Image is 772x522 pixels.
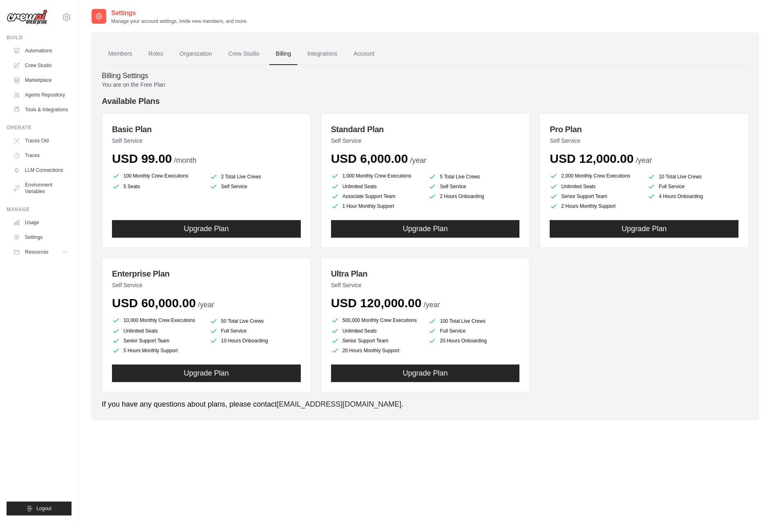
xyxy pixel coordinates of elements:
[10,88,72,101] a: Agents Repository
[142,43,170,65] a: Roles
[410,156,426,164] span: /year
[550,152,633,165] span: USD 12,000.00
[331,346,422,355] li: 20 Hours Monthly Support
[102,399,749,410] p: If you have any questions about plans, please contact .
[112,137,301,145] p: Self Service
[277,400,401,408] a: [EMAIL_ADDRESS][DOMAIN_NAME]
[112,346,203,355] li: 5 Hours Monthly Support
[102,81,749,89] p: You are on the Free Plan
[550,171,641,181] li: 2,000 Monthly Crew Executions
[550,192,641,200] li: Senior Support Team
[112,152,172,165] span: USD 99.00
[10,74,72,87] a: Marketplace
[10,178,72,198] a: Environment Variables
[331,220,520,238] button: Upgrade Plan
[424,301,440,309] span: /year
[10,59,72,72] a: Crew Studio
[331,296,422,310] span: USD 120,000.00
[331,192,422,200] li: Associate Support Team
[112,337,203,345] li: Senior Support Team
[10,164,72,177] a: LLM Connections
[111,18,248,25] p: Manage your account settings, invite new members, and more.
[331,337,422,345] li: Senior Support Team
[428,327,519,335] li: Full Service
[10,134,72,147] a: Traces Old
[331,327,422,335] li: Unlimited Seats
[7,124,72,131] div: Operate
[112,281,301,289] p: Self Service
[7,206,72,213] div: Manage
[173,43,218,65] a: Organization
[102,72,749,81] h4: Billing Settings
[10,231,72,244] a: Settings
[428,173,519,181] li: 5 Total Live Crews
[210,173,301,181] li: 2 Total Live Crews
[7,34,72,41] div: Build
[102,43,139,65] a: Members
[331,182,422,191] li: Unlimited Seats
[269,43,298,65] a: Billing
[428,192,519,200] li: 2 Hours Onboarding
[174,156,197,164] span: /month
[331,268,520,279] h3: Ultra Plan
[112,268,301,279] h3: Enterprise Plan
[550,182,641,191] li: Unlimited Seats
[111,8,248,18] h2: Settings
[25,249,48,255] span: Resources
[7,502,72,515] button: Logout
[301,43,344,65] a: Integrations
[647,182,738,191] li: Full Service
[331,137,520,145] p: Self Service
[10,149,72,162] a: Traces
[331,281,520,289] p: Self Service
[428,337,519,345] li: 20 Hours Onboarding
[331,202,422,210] li: 1 Hour Monthly Support
[647,173,738,181] li: 10 Total Live Crews
[112,182,203,191] li: 5 Seats
[112,124,301,135] h3: Basic Plan
[347,43,381,65] a: Account
[112,220,301,238] button: Upgrade Plan
[10,103,72,116] a: Tools & Integrations
[550,202,641,210] li: 2 Hours Monthly Support
[10,245,72,259] button: Resources
[112,327,203,335] li: Unlimited Seats
[428,182,519,191] li: Self Service
[331,171,422,181] li: 1,000 Monthly Crew Executions
[112,296,196,310] span: USD 60,000.00
[112,364,301,382] button: Upgrade Plan
[331,364,520,382] button: Upgrade Plan
[112,315,203,325] li: 10,000 Monthly Crew Executions
[10,44,72,57] a: Automations
[331,315,422,325] li: 500,000 Monthly Crew Executions
[210,182,301,191] li: Self Service
[550,124,738,135] h3: Pro Plan
[428,317,519,325] li: 100 Total Live Crews
[210,317,301,325] li: 50 Total Live Crews
[647,192,738,200] li: 4 Hours Onboarding
[36,505,51,512] span: Logout
[210,327,301,335] li: Full Service
[210,337,301,345] li: 10 Hours Onboarding
[550,137,738,145] p: Self Service
[102,95,749,107] h4: Available Plans
[222,43,266,65] a: Crew Studio
[198,301,214,309] span: /year
[7,9,47,25] img: Logo
[112,171,203,181] li: 100 Monthly Crew Executions
[10,216,72,229] a: Usage
[636,156,652,164] span: /year
[550,220,738,238] button: Upgrade Plan
[331,124,520,135] h3: Standard Plan
[331,152,408,165] span: USD 6,000.00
